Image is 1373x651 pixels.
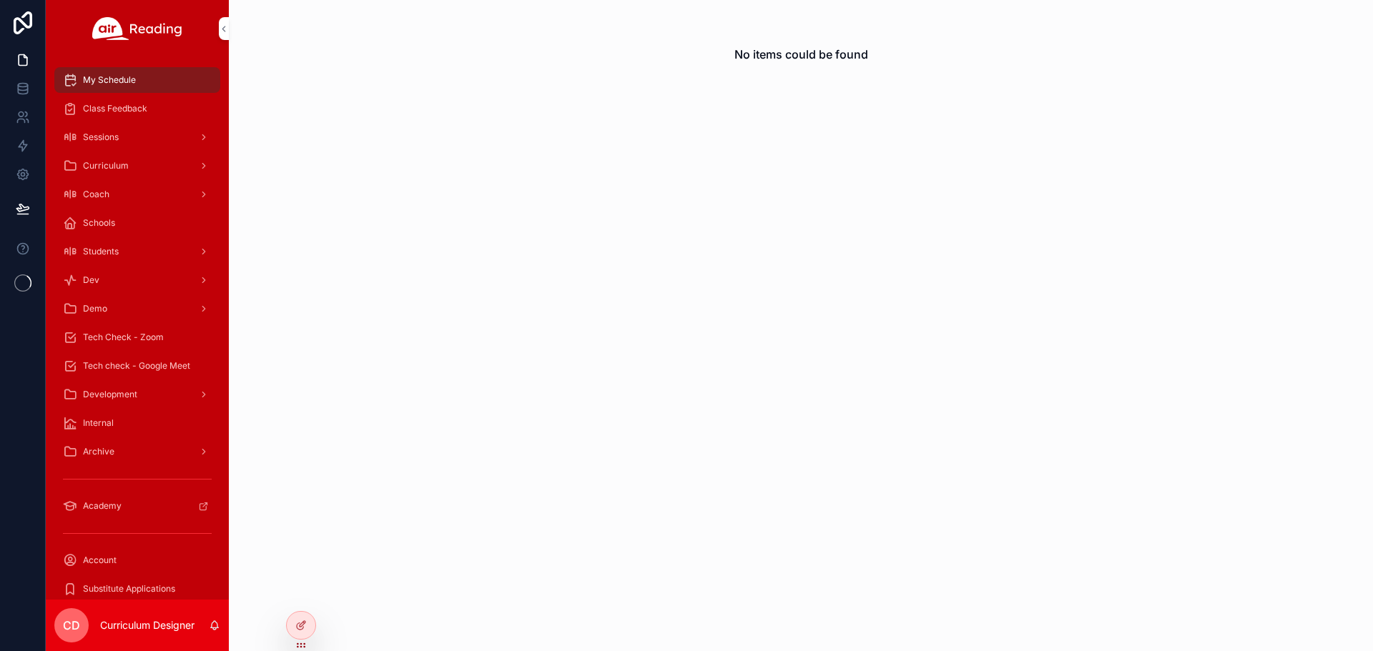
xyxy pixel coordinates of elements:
[92,17,182,40] img: App logo
[83,131,119,143] span: Sessions
[83,160,129,172] span: Curriculum
[54,96,220,121] a: Class Feedback
[54,547,220,573] a: Account
[63,617,80,634] span: CD
[54,210,220,236] a: Schools
[54,267,220,293] a: Dev
[100,618,195,632] p: Curriculum Designer
[83,555,117,566] span: Account
[54,182,220,207] a: Coach
[83,103,147,114] span: Class Feedback
[83,74,136,86] span: My Schedule
[83,274,99,286] span: Dev
[54,124,220,150] a: Sessions
[54,382,220,407] a: Development
[83,583,175,595] span: Substitute Applications
[83,417,114,429] span: Internal
[83,332,164,343] span: Tech Check - Zoom
[54,296,220,322] a: Demo
[83,246,119,257] span: Students
[46,57,229,600] div: scrollable content
[54,576,220,602] a: Substitute Applications
[83,446,114,457] span: Archive
[54,410,220,436] a: Internal
[83,217,115,229] span: Schools
[83,360,190,372] span: Tech check - Google Meet
[54,153,220,179] a: Curriculum
[83,303,107,314] span: Demo
[54,439,220,464] a: Archive
[83,389,137,400] span: Development
[54,324,220,350] a: Tech Check - Zoom
[734,46,868,63] h2: No items could be found
[54,353,220,379] a: Tech check - Google Meet
[83,189,109,200] span: Coach
[54,493,220,519] a: Academy
[54,67,220,93] a: My Schedule
[83,500,122,512] span: Academy
[54,239,220,264] a: Students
